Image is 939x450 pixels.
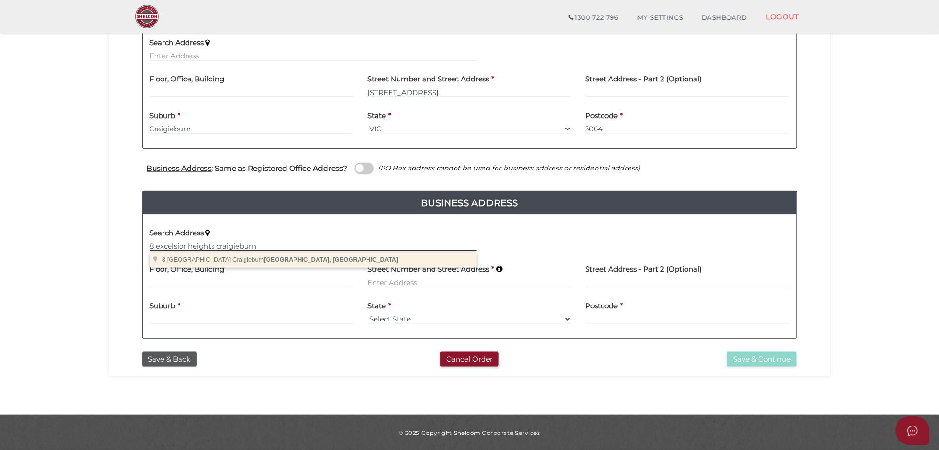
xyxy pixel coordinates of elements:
h4: Street Address - Part 2 (Optional) [586,265,702,273]
input: Enter Address [367,87,572,97]
h4: Street Number and Street Address [367,75,489,83]
h4: Floor, Office, Building [150,75,225,83]
a: DASHBOARD [693,8,757,27]
button: Save & Continue [727,352,797,367]
input: Enter Address [150,241,477,251]
i: Keep typing in your address(including suburb) until it appears [206,229,210,237]
input: Postcode must be exactly 4 digits [586,314,790,324]
i: Keep typing in your address(including suburb) until it appears [496,265,502,273]
span: [GEOGRAPHIC_DATA], [GEOGRAPHIC_DATA] [232,256,398,263]
h4: Floor, Office, Building [150,265,225,273]
span: [GEOGRAPHIC_DATA] [167,256,231,263]
h4: Suburb [150,112,176,120]
h4: State [367,302,386,310]
input: Enter Address [150,51,477,61]
h4: Suburb [150,302,176,310]
h4: : Same as Registered Office Address? [147,164,348,172]
input: Postcode must be exactly 4 digits [586,124,790,134]
i: Keep typing in your address(including suburb) until it appears [206,39,210,47]
a: MY SETTINGS [628,8,693,27]
span: Craigieburn [232,256,264,263]
h4: Street Address - Part 2 (Optional) [586,75,702,83]
h4: State [367,112,386,120]
button: Open asap [896,416,930,445]
h4: Search Address [150,39,204,47]
h4: Street Number and Street Address [367,265,489,273]
h4: Postcode [586,112,618,120]
button: Cancel Order [440,352,499,367]
div: © 2025 Copyright Shelcom Corporate Services [116,429,823,437]
a: 1300 722 796 [559,8,628,27]
button: Save & Back [142,352,197,367]
input: Enter Address [367,277,572,288]
u: Business Address [147,164,212,173]
h4: Business Address [143,195,797,210]
h4: Search Address [150,229,204,237]
h4: Postcode [586,302,618,310]
a: LOGOUT [757,7,809,26]
i: (PO Box address cannot be used for business address or residential address) [378,164,641,172]
span: 8 [162,256,165,263]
